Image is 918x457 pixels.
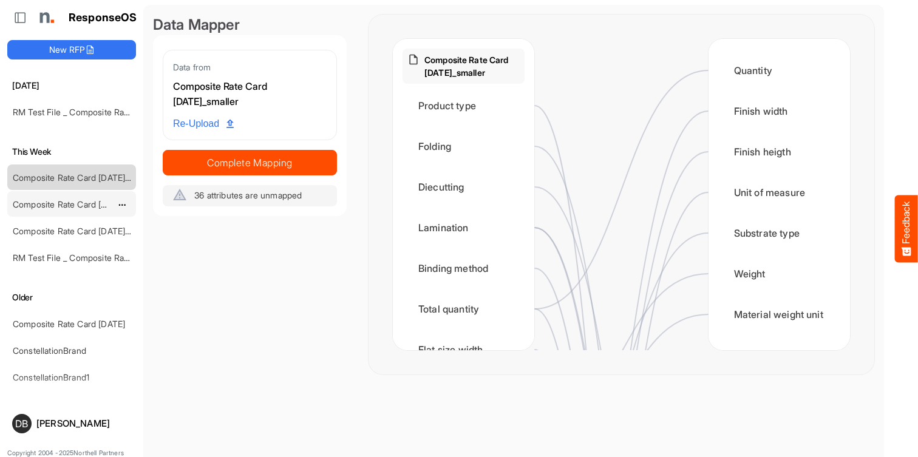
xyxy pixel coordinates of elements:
[424,53,520,79] p: Composite Rate Card [DATE]_smaller
[403,331,525,368] div: Flat size width
[403,290,525,328] div: Total quantity
[13,319,125,329] a: Composite Rate Card [DATE]
[116,199,128,211] button: dropdownbutton
[718,336,840,374] div: Substrate thickness
[718,174,840,211] div: Unit of measure
[403,87,525,124] div: Product type
[718,214,840,252] div: Substrate type
[7,145,136,158] h6: This Week
[173,116,234,132] span: Re-Upload
[168,112,239,135] a: Re-Upload
[173,60,327,74] div: Data from
[718,52,840,89] div: Quantity
[173,79,327,110] div: Composite Rate Card [DATE]_smaller
[718,255,840,293] div: Weight
[15,419,28,428] span: DB
[13,372,89,382] a: ConstellationBrand1
[13,199,157,209] a: Composite Rate Card [DATE]_smaller
[69,12,137,24] h1: ResponseOS
[163,150,337,175] button: Complete Mapping
[7,40,136,59] button: New RFP
[163,154,336,171] span: Complete Mapping
[13,172,157,183] a: Composite Rate Card [DATE]_smaller
[895,195,918,262] button: Feedback
[7,79,136,92] h6: [DATE]
[403,127,525,165] div: Folding
[718,133,840,171] div: Finish heigth
[153,15,347,35] div: Data Mapper
[13,226,157,236] a: Composite Rate Card [DATE]_smaller
[13,107,182,117] a: RM Test File _ Composite Rate Card [DATE]
[403,209,525,246] div: Lamination
[718,92,840,130] div: Finish width
[403,249,525,287] div: Binding method
[718,296,840,333] div: Material weight unit
[194,190,302,200] span: 36 attributes are unmapped
[403,168,525,206] div: Diecutting
[13,252,182,263] a: RM Test File _ Composite Rate Card [DATE]
[7,291,136,304] h6: Older
[33,5,58,30] img: Northell
[36,419,131,428] div: [PERSON_NAME]
[13,345,86,356] a: ConstellationBrand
